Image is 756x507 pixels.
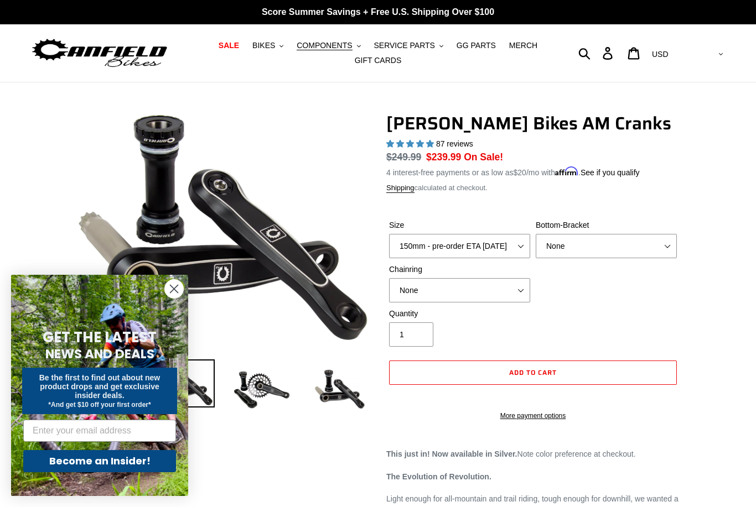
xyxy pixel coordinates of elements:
[386,448,680,460] p: Note color preference at checkout.
[39,373,160,400] span: Be the first to find out about new product drops and get exclusive insider deals.
[386,449,517,458] strong: This just in! Now available in Silver.
[389,264,530,275] label: Chainring
[23,420,176,442] input: Enter your email address
[368,38,448,53] button: SERVICE PARTS
[252,41,275,50] span: BIKES
[309,359,370,420] img: Load image into Gallery viewer, CANFIELD-AM_DH-CRANKS
[426,151,461,163] span: $239.99
[581,168,640,177] a: See if you qualify - Learn more about Affirm Financing (opens in modal)
[349,53,407,68] a: GIFT CARDS
[509,367,557,378] span: Add to cart
[164,279,184,299] button: Close dialog
[386,184,415,193] a: Shipping
[555,166,578,176] span: Affirm
[509,41,537,50] span: MERCH
[451,38,501,53] a: GG PARTS
[386,164,640,179] p: 4 interest-free payments or as low as /mo with .
[386,182,680,194] div: calculated at checkout.
[355,56,402,65] span: GIFT CARDS
[536,219,677,231] label: Bottom-Bracket
[231,359,292,420] img: Load image into Gallery viewer, Canfield Bikes AM Cranks
[23,450,176,472] button: Become an Insider!
[43,327,157,347] span: GET THE LATEST
[219,41,239,50] span: SALE
[247,38,289,53] button: BIKES
[386,113,680,134] h1: [PERSON_NAME] Bikes AM Cranks
[386,151,421,163] s: $249.99
[389,411,677,421] a: More payment options
[291,38,366,53] button: COMPONENTS
[504,38,543,53] a: MERCH
[386,139,436,148] span: 4.97 stars
[386,472,491,481] strong: The Evolution of Revolution.
[30,36,169,71] img: Canfield Bikes
[45,345,154,363] span: NEWS AND DEALS
[389,308,530,320] label: Quantity
[389,360,677,385] button: Add to cart
[374,41,434,50] span: SERVICE PARTS
[389,219,530,231] label: Size
[514,168,526,177] span: $20
[213,38,245,53] a: SALE
[457,41,496,50] span: GG PARTS
[436,139,473,148] span: 87 reviews
[297,41,352,50] span: COMPONENTS
[464,150,503,164] span: On Sale!
[48,401,151,409] span: *And get $10 off your first order*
